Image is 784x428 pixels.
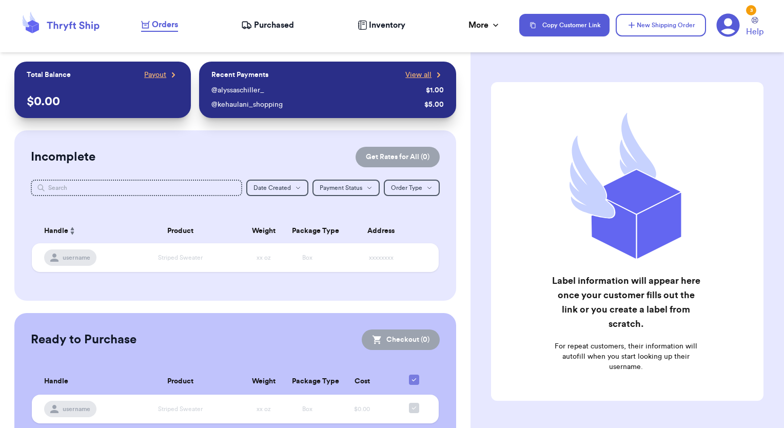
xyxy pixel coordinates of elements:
span: xx oz [257,255,271,261]
span: Date Created [253,185,291,191]
h2: Incomplete [31,149,95,165]
span: Handle [44,226,68,237]
a: Orders [141,18,178,32]
th: Weight [242,219,285,243]
span: Handle [44,376,68,387]
span: $0.00 [354,406,370,412]
a: 3 [716,13,740,37]
a: Purchased [241,19,294,31]
button: Order Type [384,180,440,196]
button: Copy Customer Link [519,14,610,36]
button: New Shipping Order [616,14,706,36]
button: Payment Status [312,180,380,196]
h2: Label information will appear here once your customer fills out the link or you create a label fr... [550,274,702,331]
p: Total Balance [27,70,71,80]
p: Recent Payments [211,70,268,80]
span: Striped Sweater [158,255,203,261]
span: Order Type [391,185,422,191]
span: username [63,254,90,262]
span: Inventory [369,19,405,31]
th: Weight [242,368,285,395]
a: Inventory [358,19,405,31]
span: Box [302,255,312,261]
div: $ 1.00 [426,85,444,95]
button: Get Rates for All (0) [356,147,440,167]
span: Payment Status [320,185,362,191]
span: Payout [144,70,166,80]
span: Orders [152,18,178,31]
span: xx oz [257,406,271,412]
th: Package Type [286,368,329,395]
span: Box [302,406,312,412]
input: Search [31,180,243,196]
span: Purchased [254,19,294,31]
div: More [468,19,501,31]
h2: Ready to Purchase [31,332,136,348]
th: Cost [329,368,395,395]
th: Product [119,219,242,243]
div: $ 5.00 [424,100,444,110]
span: xxxxxxxx [369,255,394,261]
span: Help [746,26,763,38]
button: Date Created [246,180,308,196]
a: Help [746,17,763,38]
div: @ kehaulani_shopping [211,100,420,110]
th: Product [119,368,242,395]
span: View all [405,70,432,80]
p: For repeat customers, their information will autofill when you start looking up their username. [550,341,702,372]
span: username [63,405,90,413]
button: Checkout (0) [362,329,440,350]
button: Sort ascending [68,225,76,237]
th: Package Type [286,219,329,243]
a: View all [405,70,444,80]
p: $ 0.00 [27,93,179,110]
div: @ alyssaschiller_ [211,85,422,95]
div: 3 [746,5,756,15]
span: Striped Sweater [158,406,203,412]
th: Address [329,219,439,243]
a: Payout [144,70,179,80]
